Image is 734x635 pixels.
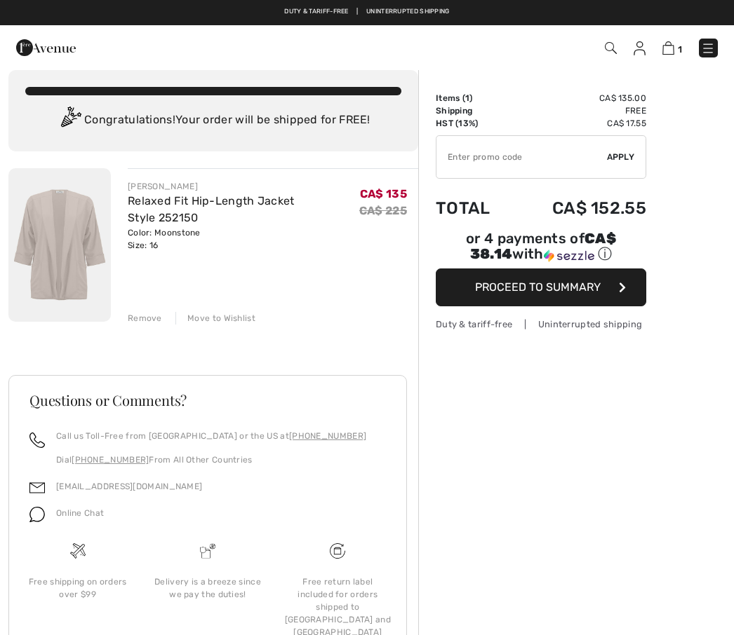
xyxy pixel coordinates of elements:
td: Total [436,184,513,232]
div: Congratulations! Your order will be shipped for FREE! [25,107,401,135]
span: 1 [465,93,469,103]
span: CA$ 38.14 [470,230,616,262]
img: Search [605,42,617,54]
td: CA$ 17.55 [513,117,646,130]
img: Sezzle [544,250,594,262]
div: [PERSON_NAME] [128,180,359,193]
p: Dial From All Other Countries [56,453,366,466]
span: Apply [607,151,635,163]
a: 1 [662,39,682,56]
a: 1ère Avenue [16,40,76,53]
td: Shipping [436,104,513,117]
p: Call us Toll-Free from [GEOGRAPHIC_DATA] or the US at [56,430,366,442]
img: Free shipping on orders over $99 [70,543,86,559]
a: [PHONE_NUMBER] [289,431,366,441]
input: Promo code [436,136,607,178]
span: 1 [678,44,682,55]
div: or 4 payments ofCA$ 38.14withSezzle Click to learn more about Sezzle [436,232,646,268]
td: CA$ 152.55 [513,184,646,232]
td: HST (13%) [436,117,513,130]
div: Delivery is a breeze since we pay the duties! [154,575,261,601]
img: Menu [701,41,715,55]
img: Relaxed Fit Hip-Length Jacket Style 252150 [8,168,111,322]
img: Free shipping on orders over $99 [330,543,345,559]
td: Items ( ) [436,92,513,104]
div: Free shipping on orders over $99 [24,575,131,601]
td: CA$ 135.00 [513,92,646,104]
span: Proceed to Summary [475,280,601,294]
a: Duty & tariff-free | Uninterrupted shipping [284,8,449,15]
img: Shopping Bag [662,41,674,55]
s: CA$ 225 [359,204,407,217]
img: Delivery is a breeze since we pay the duties! [200,543,215,559]
td: Free [513,104,646,117]
span: Online Chat [56,508,104,518]
div: Move to Wishlist [175,312,255,325]
div: Color: Moonstone Size: 16 [128,226,359,252]
span: CA$ 135 [360,187,407,200]
img: 1ère Avenue [16,34,76,62]
a: [PHONE_NUMBER] [72,455,149,465]
div: or 4 payments of with [436,232,646,264]
img: My Info [634,41,646,55]
img: chat [29,507,45,522]
a: [EMAIL_ADDRESS][DOMAIN_NAME] [56,482,202,491]
div: Duty & tariff-free | Uninterrupted shipping [436,317,646,331]
h3: Questions or Comments? [29,393,386,407]
button: Proceed to Summary [436,268,646,306]
img: email [29,480,45,496]
div: Remove [128,312,162,325]
img: Congratulation2.svg [56,107,84,135]
a: Relaxed Fit Hip-Length Jacket Style 252150 [128,194,295,224]
img: call [29,432,45,448]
